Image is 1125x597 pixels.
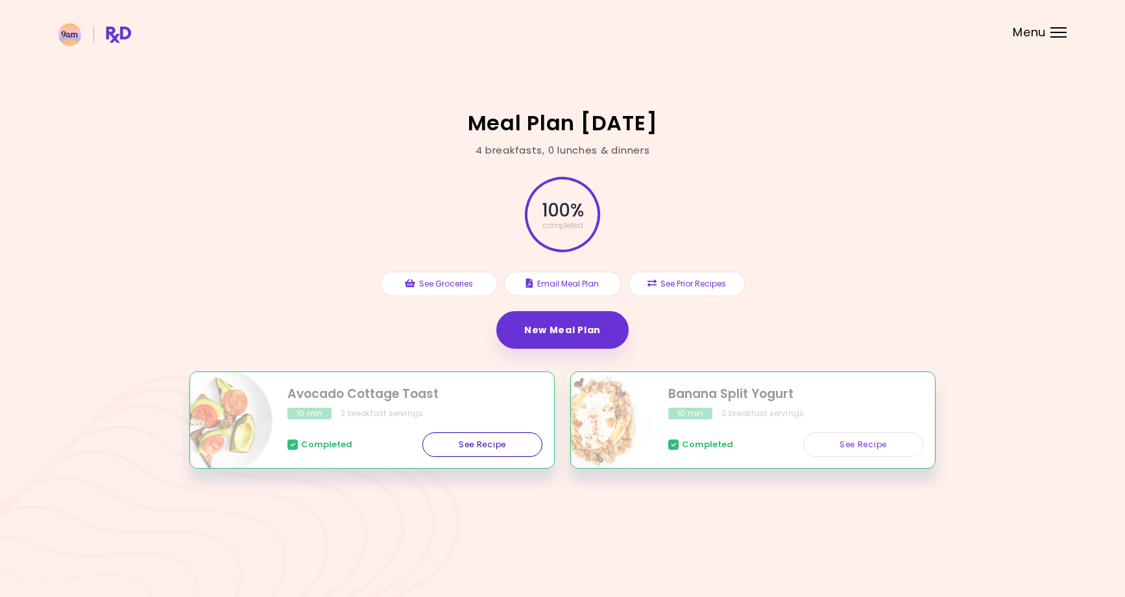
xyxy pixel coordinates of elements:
[165,367,272,474] img: Info - Avocado Cottage Toast
[668,408,712,419] div: 10 min
[546,367,653,474] img: Info - Banana Split Yogurt
[721,408,804,419] div: 2 breakfast servings
[468,113,658,134] h2: Meal Plan [DATE]
[341,408,423,419] div: 2 breakfast servings
[668,385,923,404] h2: Banana Split Yogurt
[422,432,542,457] a: See Recipe - Avocado Cottage Toast
[542,200,583,222] span: 100 %
[628,272,745,296] button: See Prior Recipes
[496,311,629,349] a: New Meal Plan
[301,439,352,450] span: Completed
[542,222,583,229] span: completed
[58,23,131,46] img: RxDiet
[803,432,923,457] a: See Recipe - Banana Split Yogurt
[1013,27,1046,38] span: Menu
[682,439,733,450] span: Completed
[380,272,498,296] button: See Groceries
[476,143,650,158] div: 4 breakfasts , 0 lunches & dinners
[504,272,622,296] button: Email Meal Plan
[287,385,542,404] h2: Avocado Cottage Toast
[287,408,332,419] div: 10 min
